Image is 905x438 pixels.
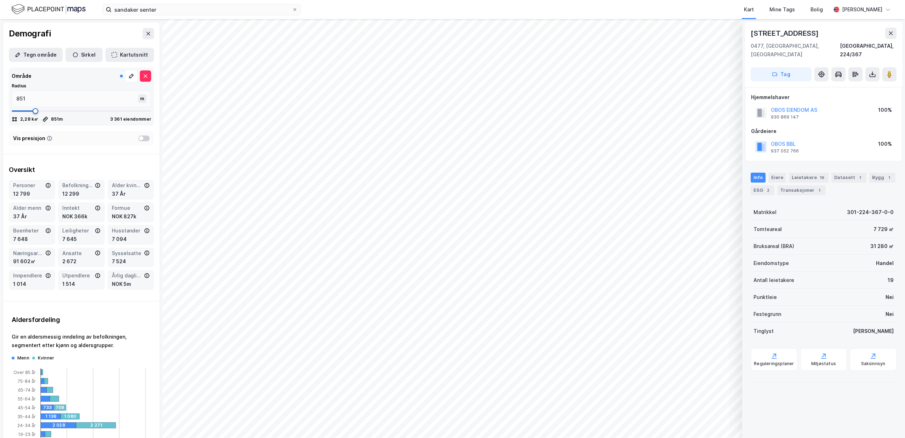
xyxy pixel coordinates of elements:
[12,72,31,80] div: Område
[751,173,766,183] div: Info
[51,116,63,122] div: 851 m
[13,370,36,375] tspan: Over 85 år
[18,432,36,437] tspan: 19-23 år
[754,327,774,335] div: Tinglyst
[62,257,100,266] div: 2 672
[751,67,812,81] button: Tag
[768,173,786,183] div: Eiere
[138,94,147,103] div: m
[9,166,154,174] div: Oversikt
[878,106,892,114] div: 100%
[831,173,866,183] div: Datasett
[888,276,894,284] div: 19
[12,316,151,324] div: Aldersfordeling
[62,280,100,288] div: 1 514
[12,83,151,89] div: Radius
[38,355,54,361] div: Kvinner
[811,5,823,14] div: Bolig
[105,48,154,62] button: Kartutsnitt
[17,423,36,428] tspan: 24-34 år
[62,226,93,235] div: Leiligheter
[18,387,36,393] tspan: 65-74 år
[13,235,51,243] div: 7 648
[818,174,826,181] div: 19
[876,259,894,267] div: Handel
[13,134,45,143] div: Vis presisjon
[17,355,29,361] div: Menn
[18,405,36,410] tspan: 45-54 år
[886,174,893,181] div: 1
[847,208,894,217] div: 301-224-367-0-0
[771,148,799,154] div: 937 052 766
[18,396,36,402] tspan: 55-64 år
[112,249,143,258] div: Sysselsatte
[111,4,292,15] input: Søk på adresse, matrikkel, gårdeiere, leietakere eller personer
[13,204,44,212] div: Alder menn
[52,422,88,428] div: 2 028
[874,225,894,234] div: 7 729 ㎡
[62,249,93,258] div: Ansatte
[11,3,86,16] img: logo.f888ab2527a4732fd821a326f86c7f29.svg
[754,225,782,234] div: Tomteareal
[62,235,100,243] div: 7 645
[62,204,93,212] div: Inntekt
[64,414,83,419] div: 1 080
[62,190,100,198] div: 12 299
[853,327,894,335] div: [PERSON_NAME]
[754,361,794,367] div: Reguleringsplaner
[13,226,44,235] div: Boenheter
[13,257,51,266] div: 91 602㎡
[112,280,150,288] div: NOK 5m
[754,208,777,217] div: Matrikkel
[751,28,820,39] div: [STREET_ADDRESS]
[769,5,795,14] div: Mine Tags
[90,422,130,428] div: 2 271
[45,414,65,419] div: 1 138
[110,116,151,122] div: 3 361 eiendommer
[9,28,51,39] div: Demografi
[751,185,774,195] div: ESG
[17,414,36,419] tspan: 35-44 år
[816,187,823,194] div: 1
[811,361,836,367] div: Miljøstatus
[857,174,864,181] div: 1
[754,276,794,284] div: Antall leietakere
[112,181,143,190] div: Alder kvinner
[65,48,103,62] button: Sirkel
[112,257,150,266] div: 7 524
[840,42,897,59] div: [GEOGRAPHIC_DATA], 224/367
[744,5,754,14] div: Kart
[870,404,905,438] div: Kontrollprogram for chat
[751,42,840,59] div: 0477, [GEOGRAPHIC_DATA], [GEOGRAPHIC_DATA]
[62,271,93,280] div: Utpendlere
[878,140,892,148] div: 100%
[754,310,781,318] div: Festegrunn
[777,185,826,195] div: Transaksjoner
[751,127,896,136] div: Gårdeiere
[771,114,799,120] div: 930 869 147
[12,333,151,350] div: Gir en aldersmessig inndeling av befolkningen, segmentert etter kjønn og aldersgrupper.
[13,280,51,288] div: 1 014
[12,91,139,107] input: m
[62,212,100,221] div: NOK 366k
[112,271,143,280] div: Årlig dagligvareforbruk
[751,93,896,102] div: Hjemmelshaver
[870,404,905,438] iframe: Chat Widget
[13,212,51,221] div: 37 År
[754,242,794,250] div: Bruksareal (BRA)
[112,204,143,212] div: Formue
[9,48,63,62] button: Tegn område
[861,361,886,367] div: Saksinnsyn
[13,181,44,190] div: Personer
[764,187,772,194] div: 2
[43,405,56,410] div: 733
[754,293,777,301] div: Punktleie
[18,379,36,384] tspan: 75-84 år
[754,259,789,267] div: Eiendomstype
[112,190,150,198] div: 37 År
[20,116,38,122] div: 2,28 k㎡
[869,173,895,183] div: Bygg
[62,181,93,190] div: Befolkning dagtid
[870,242,894,250] div: 31 280 ㎡
[789,173,829,183] div: Leietakere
